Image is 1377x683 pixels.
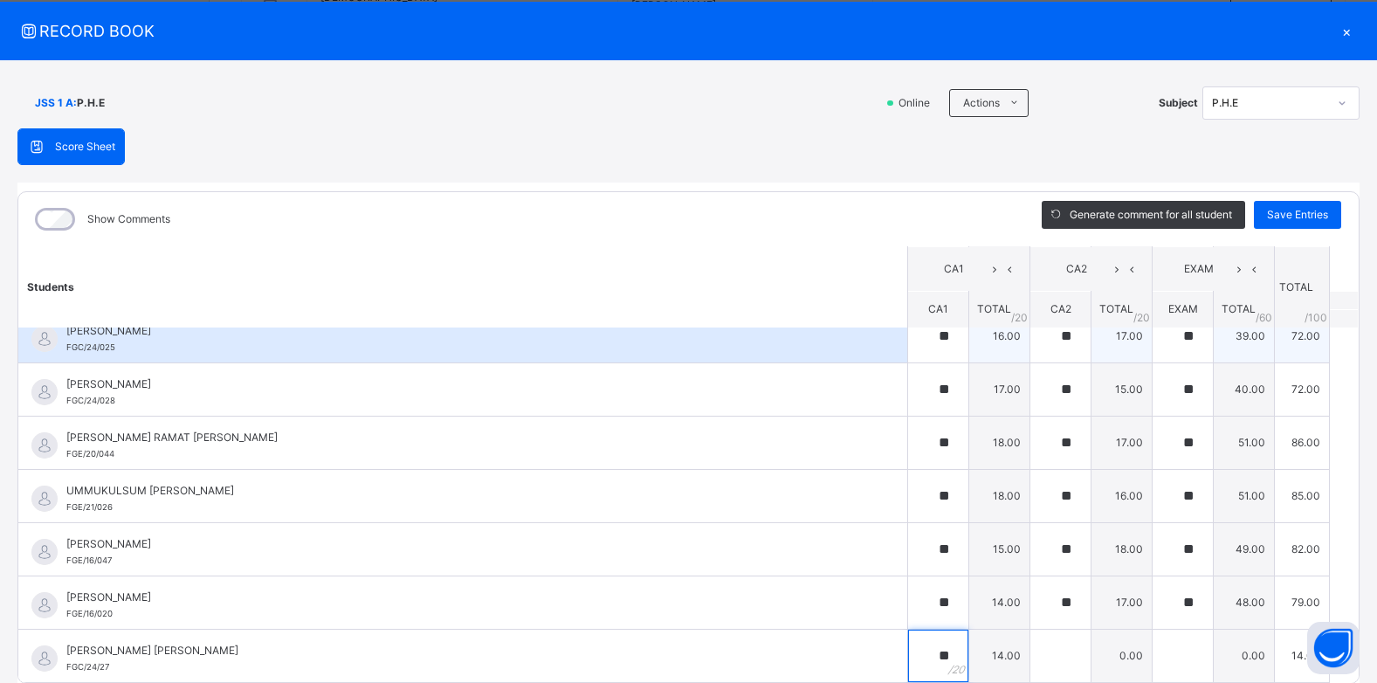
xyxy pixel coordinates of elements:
[1256,309,1272,325] span: / 60
[1091,522,1153,576] td: 18.00
[1050,302,1071,315] span: CA2
[66,396,115,405] span: FGC/24/028
[1305,309,1327,325] span: /100
[66,609,113,618] span: FGE/16/020
[31,486,58,512] img: default.svg
[921,261,987,277] span: CA1
[1091,629,1153,682] td: 0.00
[77,95,105,111] span: P.H.E
[1091,309,1153,362] td: 17.00
[969,416,1030,469] td: 18.00
[1043,261,1109,277] span: CA2
[977,302,1011,315] span: TOTAL
[1091,416,1153,469] td: 17.00
[969,362,1030,416] td: 17.00
[1133,309,1150,325] span: / 20
[1091,469,1153,522] td: 16.00
[1275,416,1330,469] td: 86.00
[66,662,109,672] span: FGC/24/27
[1275,309,1330,362] td: 72.00
[1214,629,1275,682] td: 0.00
[1091,576,1153,629] td: 17.00
[1275,362,1330,416] td: 72.00
[66,323,868,339] span: [PERSON_NAME]
[35,95,77,111] span: JSS 1 A :
[31,432,58,459] img: default.svg
[66,502,113,512] span: FGE/21/026
[31,326,58,352] img: default.svg
[1070,207,1232,223] span: Generate comment for all student
[66,590,868,605] span: [PERSON_NAME]
[66,449,114,459] span: FGE/20/044
[27,279,74,293] span: Students
[1275,246,1330,328] th: TOTAL
[1214,522,1275,576] td: 49.00
[1267,207,1328,223] span: Save Entries
[1168,302,1198,315] span: EXAM
[66,555,112,565] span: FGE/16/047
[1099,302,1133,315] span: TOTAL
[1275,576,1330,629] td: 79.00
[1214,576,1275,629] td: 48.00
[1214,309,1275,362] td: 39.00
[1333,19,1360,43] div: ×
[66,376,868,392] span: [PERSON_NAME]
[1091,362,1153,416] td: 15.00
[17,19,1333,43] span: RECORD BOOK
[1275,469,1330,522] td: 85.00
[969,469,1030,522] td: 18.00
[1214,362,1275,416] td: 40.00
[969,576,1030,629] td: 14.00
[31,379,58,405] img: default.svg
[1214,416,1275,469] td: 51.00
[87,211,170,227] label: Show Comments
[31,592,58,618] img: default.svg
[31,539,58,565] img: default.svg
[66,483,868,499] span: UMMUKULSUM [PERSON_NAME]
[1275,629,1330,682] td: 14.00
[969,522,1030,576] td: 15.00
[1166,261,1231,277] span: EXAM
[66,643,868,659] span: [PERSON_NAME] [PERSON_NAME]
[1275,522,1330,576] td: 82.00
[1307,622,1360,674] button: Open asap
[963,95,1000,111] span: Actions
[1159,95,1198,111] span: Subject
[66,430,868,445] span: [PERSON_NAME] RAMAT [PERSON_NAME]
[66,342,115,352] span: FGC/24/025
[55,139,115,155] span: Score Sheet
[969,309,1030,362] td: 16.00
[31,645,58,672] img: default.svg
[1011,309,1028,325] span: / 20
[1212,95,1327,111] div: P.H.E
[897,95,940,111] span: Online
[66,536,868,552] span: [PERSON_NAME]
[1222,302,1256,315] span: TOTAL
[1214,469,1275,522] td: 51.00
[969,629,1030,682] td: 14.00
[928,302,948,315] span: CA1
